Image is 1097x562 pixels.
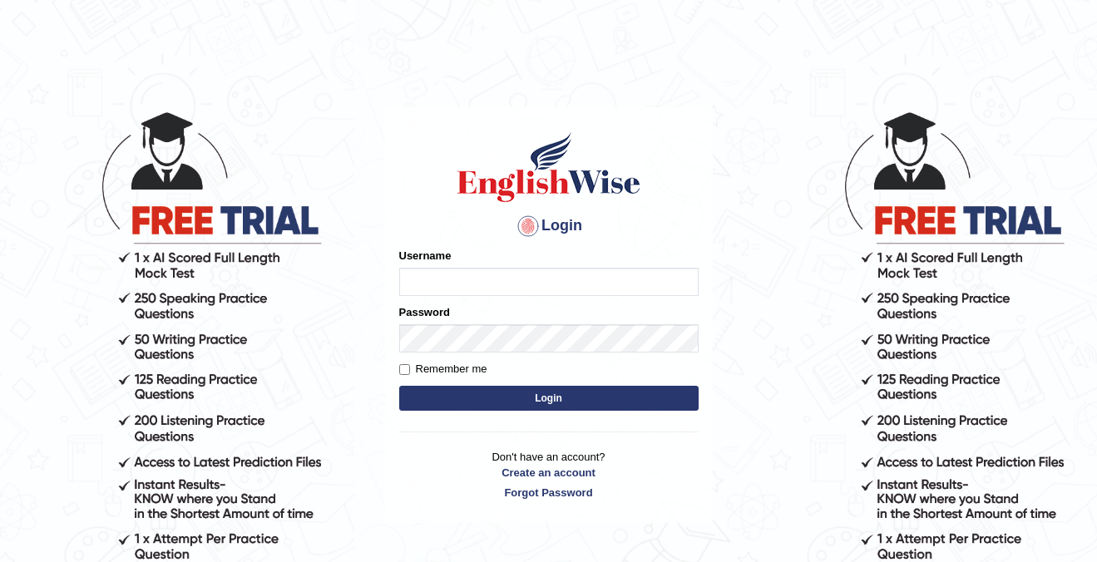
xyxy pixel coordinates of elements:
p: Don't have an account? [399,449,699,500]
h4: Login [399,213,699,239]
label: Password [399,304,450,320]
button: Login [399,386,699,411]
input: Remember me [399,364,410,375]
a: Create an account [399,465,699,481]
a: Forgot Password [399,485,699,500]
label: Username [399,248,452,264]
label: Remember me [399,361,487,377]
img: Logo of English Wise sign in for intelligent practice with AI [454,130,644,205]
